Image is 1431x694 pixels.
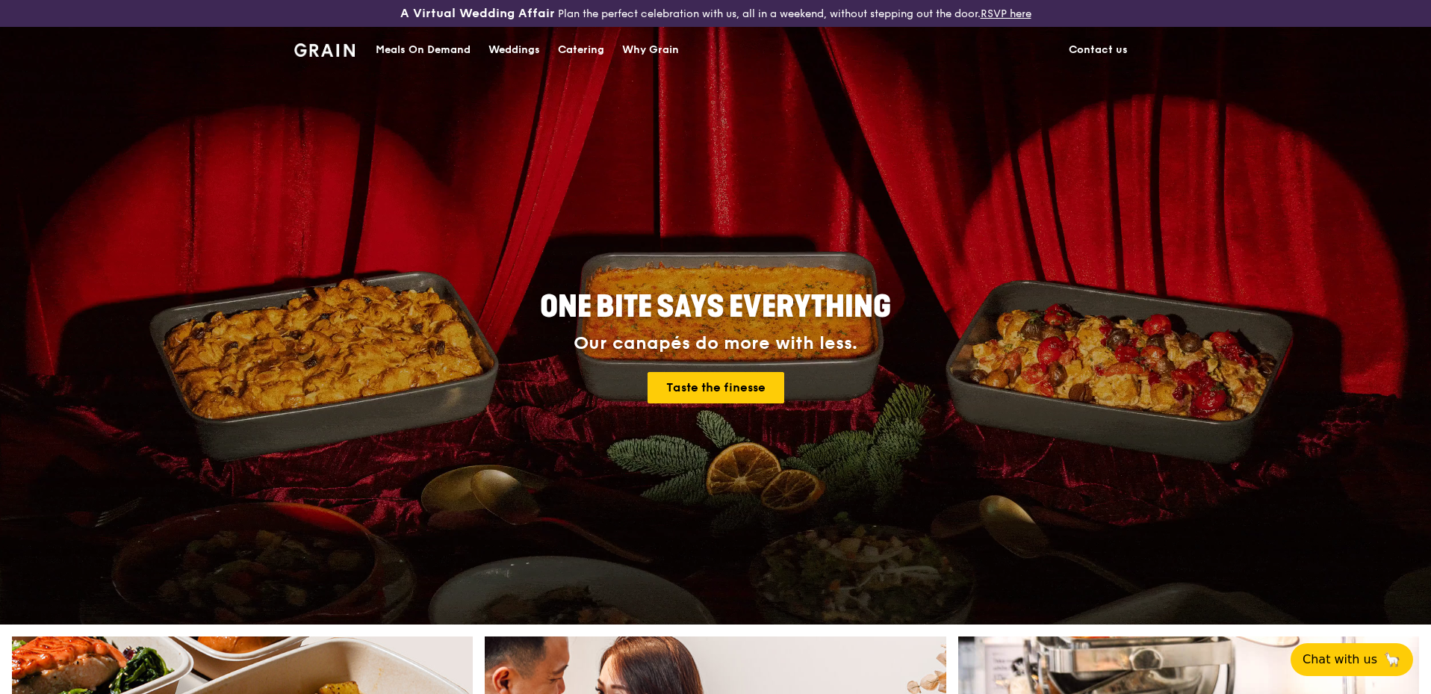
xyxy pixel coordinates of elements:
div: Our canapés do more with less. [447,333,984,354]
span: 🦙 [1383,651,1401,669]
img: Grain [294,43,355,57]
button: Chat with us🦙 [1291,643,1413,676]
div: Plan the perfect celebration with us, all in a weekend, without stepping out the door. [285,6,1146,21]
span: Chat with us [1303,651,1377,669]
h3: A Virtual Wedding Affair [400,6,555,21]
a: GrainGrain [294,26,355,71]
div: Meals On Demand [376,28,471,72]
div: Why Grain [622,28,679,72]
a: Taste the finesse [648,372,784,403]
div: Catering [558,28,604,72]
a: Why Grain [613,28,688,72]
a: RSVP here [981,7,1031,20]
a: Contact us [1060,28,1137,72]
a: Catering [549,28,613,72]
div: Weddings [488,28,540,72]
span: ONE BITE SAYS EVERYTHING [540,289,891,325]
a: Weddings [479,28,549,72]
